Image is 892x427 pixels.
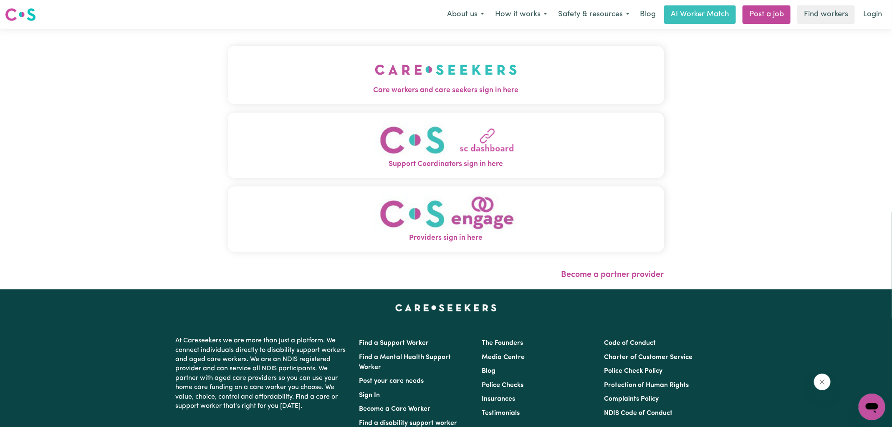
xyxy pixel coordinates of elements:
button: Support Coordinators sign in here [228,113,664,178]
a: Sign In [359,392,380,399]
a: The Founders [482,340,523,347]
a: AI Worker Match [664,5,736,24]
span: Support Coordinators sign in here [228,159,664,170]
button: How it works [490,6,553,23]
a: Careseekers logo [5,5,36,24]
a: Login [858,5,887,24]
a: Post your care needs [359,378,424,384]
a: Become a partner provider [561,271,664,279]
span: Providers sign in here [228,233,664,244]
button: Providers sign in here [228,186,664,252]
a: Blog [635,5,661,24]
a: Blog [482,368,495,374]
img: Careseekers logo [5,7,36,22]
a: NDIS Code of Conduct [604,410,672,417]
a: Careseekers home page [395,304,497,311]
a: Insurances [482,396,515,402]
p: At Careseekers we are more than just a platform. We connect individuals directly to disability su... [176,333,349,414]
button: About us [442,6,490,23]
span: Care workers and care seekers sign in here [228,85,664,96]
a: Find a Support Worker [359,340,429,347]
a: Find workers [797,5,855,24]
a: Media Centre [482,354,525,361]
a: Complaints Policy [604,396,659,402]
iframe: Close message [814,374,831,390]
a: Find a Mental Health Support Worker [359,354,451,371]
iframe: Button to launch messaging window [859,394,885,420]
span: Need any help? [5,6,51,13]
a: Charter of Customer Service [604,354,692,361]
a: Testimonials [482,410,520,417]
a: Find a disability support worker [359,420,457,427]
button: Safety & resources [553,6,635,23]
a: Become a Care Worker [359,406,431,412]
button: Care workers and care seekers sign in here [228,46,664,104]
a: Code of Conduct [604,340,656,347]
a: Post a job [743,5,791,24]
a: Police Check Policy [604,368,662,374]
a: Protection of Human Rights [604,382,689,389]
a: Police Checks [482,382,523,389]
